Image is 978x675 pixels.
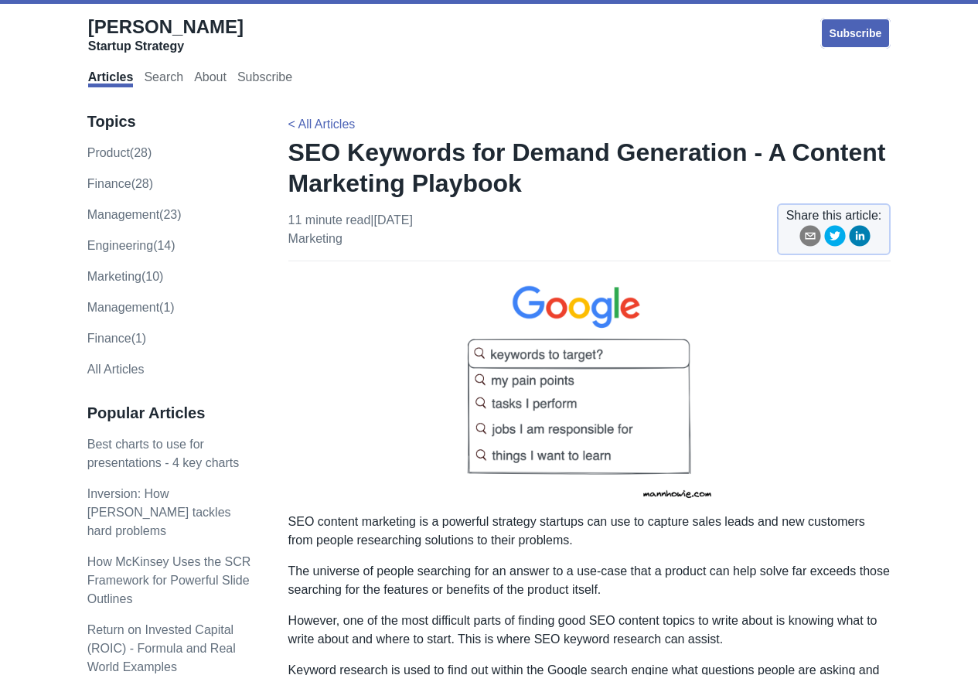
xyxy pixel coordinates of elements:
h3: Popular Articles [87,404,256,423]
a: [PERSON_NAME]Startup Strategy [88,15,244,54]
img: keyword target [390,273,789,513]
a: Management(1) [87,301,175,314]
a: product(28) [87,146,152,159]
button: twitter [824,225,846,252]
button: email [799,225,821,252]
h3: Topics [87,112,256,131]
span: [PERSON_NAME] [88,16,244,37]
p: However, one of the most difficult parts of finding good SEO content topics to write about is kno... [288,612,891,649]
a: finance(28) [87,177,153,190]
a: marketing(10) [87,270,164,283]
a: Articles [88,70,134,87]
a: Finance(1) [87,332,146,345]
a: About [194,70,227,87]
h1: SEO Keywords for Demand Generation - A Content Marketing Playbook [288,137,891,199]
span: Share this article: [786,206,882,225]
p: The universe of people searching for an answer to a use-case that a product can help solve far ex... [288,562,891,599]
p: 11 minute read | [DATE] [288,211,413,248]
button: linkedin [849,225,871,252]
a: How McKinsey Uses the SCR Framework for Powerful Slide Outlines [87,555,251,605]
a: Search [144,70,183,87]
a: Inversion: How [PERSON_NAME] tackles hard problems [87,487,231,537]
div: Startup Strategy [88,39,244,54]
a: marketing [288,232,342,245]
a: engineering(14) [87,239,175,252]
a: Subscribe [237,70,292,87]
a: Best charts to use for presentations - 4 key charts [87,438,240,469]
a: Subscribe [820,18,891,49]
p: SEO content marketing is a powerful strategy startups can use to capture sales leads and new cust... [288,273,891,550]
a: All Articles [87,363,145,376]
a: Return on Invested Capital (ROIC) - Formula and Real World Examples [87,623,236,673]
a: < All Articles [288,118,356,131]
a: management(23) [87,208,182,221]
